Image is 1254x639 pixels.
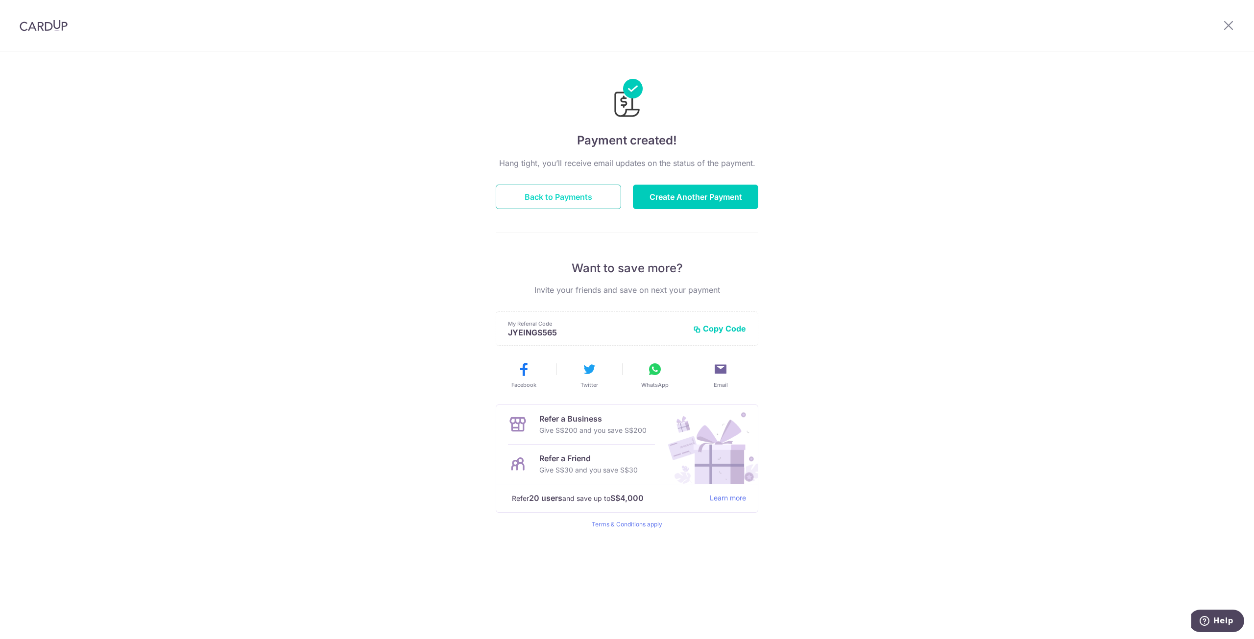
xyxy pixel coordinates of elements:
h4: Payment created! [496,132,758,149]
button: WhatsApp [626,361,684,389]
p: Refer and save up to [512,492,702,504]
iframe: Opens a widget where you can find more information [1191,610,1244,634]
button: Copy Code [693,324,746,333]
p: JYEINGS565 [508,328,685,337]
p: Want to save more? [496,260,758,276]
strong: S$4,000 [610,492,644,504]
p: Give S$200 and you save S$200 [539,425,647,436]
p: My Referral Code [508,320,685,328]
a: Learn more [710,492,746,504]
img: Refer [659,405,758,484]
span: Twitter [580,381,598,389]
p: Refer a Business [539,413,647,425]
button: Back to Payments [496,185,621,209]
span: Email [714,381,728,389]
p: Invite your friends and save on next your payment [496,284,758,296]
img: Payments [611,79,643,120]
img: CardUp [20,20,68,31]
strong: 20 users [529,492,562,504]
a: Terms & Conditions apply [592,521,662,528]
button: Facebook [495,361,553,389]
button: Twitter [560,361,618,389]
button: Create Another Payment [633,185,758,209]
span: Facebook [511,381,536,389]
p: Refer a Friend [539,452,638,464]
button: Email [692,361,749,389]
p: Hang tight, you’ll receive email updates on the status of the payment. [496,157,758,169]
p: Give S$30 and you save S$30 [539,464,638,476]
span: WhatsApp [641,381,669,389]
